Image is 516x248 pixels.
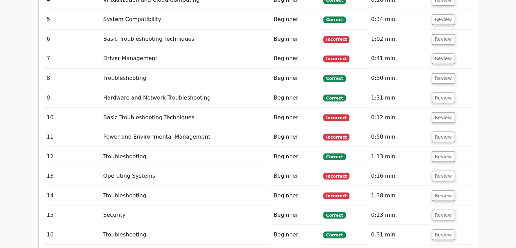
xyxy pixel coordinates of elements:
[432,53,455,64] button: Review
[368,225,429,244] td: 0:31 min.
[100,30,271,49] td: Basic Troubleshooting Techniques
[368,166,429,185] td: 0:16 min.
[100,205,271,225] td: Security
[323,114,349,121] span: Incorrect
[432,34,455,45] button: Review
[368,88,429,107] td: 1:31 min.
[44,166,101,185] td: 13
[100,88,271,107] td: Hardware and Network Troubleshooting
[432,92,455,103] button: Review
[271,166,321,185] td: Beginner
[44,186,101,205] td: 14
[100,166,271,185] td: Operating Systems
[323,192,349,199] span: Incorrect
[323,212,345,218] span: Correct
[44,49,101,68] td: 7
[44,108,101,127] td: 10
[44,30,101,49] td: 6
[432,229,455,240] button: Review
[323,55,349,62] span: Incorrect
[432,14,455,25] button: Review
[44,127,101,146] td: 11
[271,147,321,166] td: Beginner
[323,173,349,179] span: Incorrect
[368,49,429,68] td: 0:41 min.
[271,225,321,244] td: Beginner
[44,88,101,107] td: 9
[44,10,101,29] td: 5
[368,69,429,88] td: 0:30 min.
[432,112,455,123] button: Review
[271,88,321,107] td: Beginner
[100,49,271,68] td: Driver Management
[271,186,321,205] td: Beginner
[271,30,321,49] td: Beginner
[368,186,429,205] td: 1:38 min.
[271,69,321,88] td: Beginner
[432,190,455,201] button: Review
[100,127,271,146] td: Power and Environmental Management
[44,147,101,166] td: 12
[432,151,455,162] button: Review
[323,153,345,160] span: Correct
[323,134,349,140] span: Incorrect
[432,131,455,142] button: Review
[432,210,455,220] button: Review
[271,108,321,127] td: Beginner
[44,225,101,244] td: 16
[368,147,429,166] td: 1:13 min.
[100,186,271,205] td: Troubleshooting
[100,147,271,166] td: Troubleshooting
[323,36,349,43] span: Incorrect
[432,171,455,181] button: Review
[271,49,321,68] td: Beginner
[100,108,271,127] td: Basic Troubleshooting Techniques
[100,10,271,29] td: System Compatibility
[323,94,345,101] span: Correct
[368,205,429,225] td: 0:13 min.
[271,205,321,225] td: Beginner
[368,10,429,29] td: 0:34 min.
[271,10,321,29] td: Beginner
[323,75,345,82] span: Correct
[100,69,271,88] td: Troubleshooting
[323,231,345,238] span: Correct
[271,127,321,146] td: Beginner
[368,127,429,146] td: 0:50 min.
[368,30,429,49] td: 1:02 min.
[323,16,345,23] span: Correct
[44,205,101,225] td: 15
[100,225,271,244] td: Troubleshooting
[44,69,101,88] td: 8
[368,108,429,127] td: 0:12 min.
[432,73,455,84] button: Review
